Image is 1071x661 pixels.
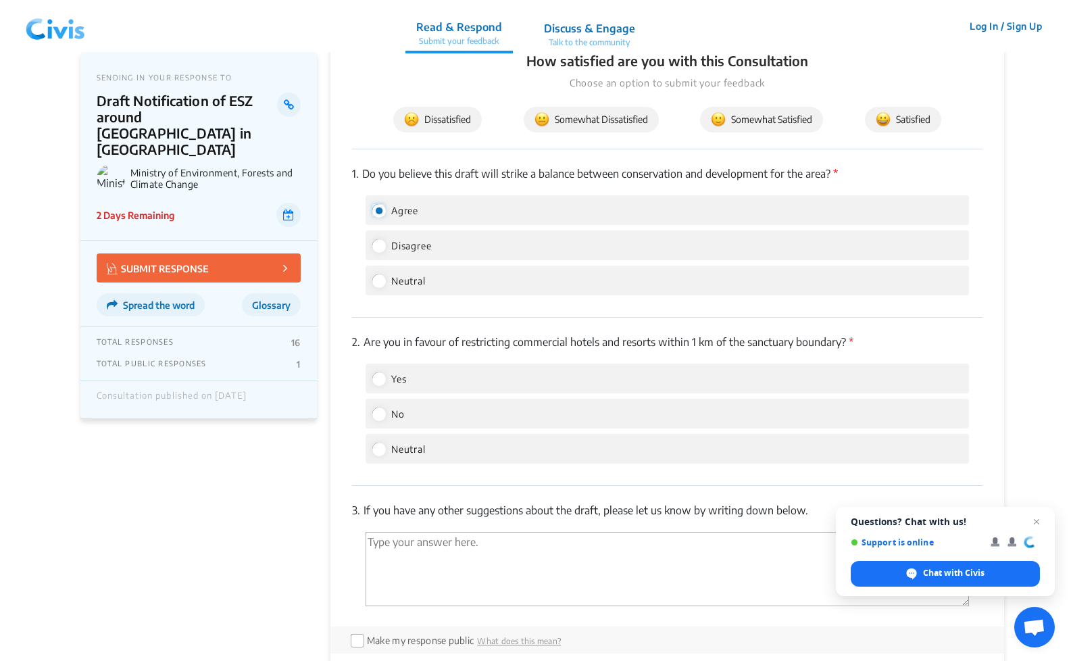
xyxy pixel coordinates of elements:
[352,334,982,350] p: Are you in favour of restricting commercial hotels and resorts within 1 km of the sanctuary bound...
[352,335,360,349] span: 2.
[97,93,277,157] p: Draft Notification of ESZ around [GEOGRAPHIC_DATA] in [GEOGRAPHIC_DATA]
[544,20,635,36] p: Discuss & Engage
[1014,607,1055,647] a: Open chat
[391,275,426,287] span: Neutral
[366,532,969,606] textarea: 'Type your answer here.' | translate
[352,502,982,518] p: If you have any other suggestions about the draft, please let us know by writing down below.
[391,443,426,455] span: Neutral
[391,240,432,251] span: Disagree
[372,443,384,455] input: Neutral
[391,205,418,216] span: Agree
[923,567,985,579] span: Chat with Civis
[130,167,301,190] p: Ministry of Environment, Forests and Climate Change
[534,112,648,127] span: Somewhat Dissatisfied
[851,516,1040,527] span: Questions? Chat with us!
[372,239,384,251] input: Disagree
[97,164,125,193] img: Ministry of Environment, Forests and Climate Change logo
[711,112,726,127] img: somewhat_satisfied.svg
[876,112,891,127] img: satisfied.svg
[297,359,300,370] p: 1
[404,112,419,127] img: dissatisfied.svg
[372,204,384,216] input: Agree
[352,166,982,182] p: Do you believe this draft will strike a balance between conservation and development for the area?
[97,208,174,222] p: 2 Days Remaining
[97,73,301,82] p: SENDING IN YOUR RESPONSE TO
[97,359,207,370] p: TOTAL PUBLIC RESPONSES
[252,299,291,311] span: Glossary
[416,35,502,47] p: Submit your feedback
[700,107,823,132] button: Somewhat Satisfied
[107,263,118,274] img: Vector.jpg
[851,561,1040,587] span: Chat with Civis
[404,112,471,127] span: Dissatisfied
[372,408,384,420] input: No
[372,274,384,287] input: Neutral
[372,372,384,385] input: Yes
[242,293,301,316] button: Glossary
[352,51,982,70] p: How satisfied are you with this Consultation
[97,337,174,348] p: TOTAL RESPONSES
[20,6,91,47] img: navlogo.png
[876,112,930,127] span: Satisfied
[352,76,982,91] p: Choose an option to submit your feedback
[851,537,981,547] span: Support is online
[391,373,407,385] span: Yes
[97,293,205,316] button: Spread the word
[352,504,360,517] span: 3.
[367,635,474,646] label: Make my response public
[711,112,812,127] span: Somewhat Satisfied
[544,36,635,49] p: Talk to the community
[391,408,405,420] span: No
[97,253,301,283] button: SUBMIT RESPONSE
[961,16,1051,36] button: Log In / Sign Up
[352,167,359,180] span: 1.
[534,112,549,127] img: somewhat_dissatisfied.svg
[477,636,561,646] span: What does this mean?
[524,107,659,132] button: Somewhat Dissatisfied
[291,337,301,348] p: 16
[97,391,247,408] div: Consultation published on [DATE]
[416,19,502,35] p: Read & Respond
[107,260,209,276] p: SUBMIT RESPONSE
[123,299,195,311] span: Spread the word
[865,107,941,132] button: Satisfied
[393,107,482,132] button: Dissatisfied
